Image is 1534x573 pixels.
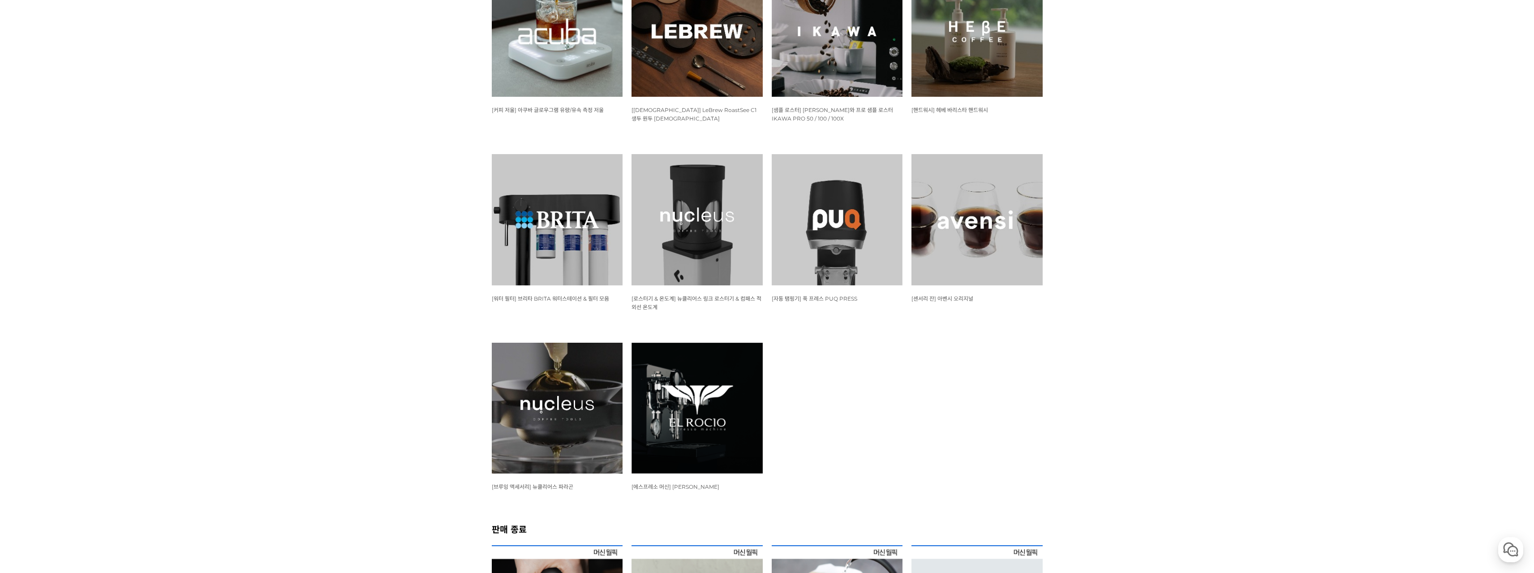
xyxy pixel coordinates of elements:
[492,106,604,113] a: [커피 저울] 아쿠바 글로우그램 유량/유속 측정 저울
[772,106,893,122] a: [샘플 로스터] [PERSON_NAME]와 프로 샘플 로스터 IKAWA PRO 50 / 100 / 100X
[911,295,973,302] a: [센서리 잔] 아벤시 오리지널
[492,343,623,474] img: 뉴클리어스 파라곤
[492,154,623,285] img: 브리타 BRITA 워터스테이션 &amp; 필터 모음
[116,284,172,306] a: 설정
[492,483,573,490] a: [브루잉 액세서리] 뉴클리어스 파라곤
[138,297,149,305] span: 설정
[772,107,893,122] span: [샘플 로스터] [PERSON_NAME]와 프로 샘플 로스터 IKAWA PRO 50 / 100 / 100X
[82,298,93,305] span: 대화
[632,343,763,474] img: 엘로치오 마누스S
[632,295,761,310] a: [로스터기 & 온도계] 뉴클리어스 링크 로스터기 & 컴패스 적외선 온도계
[59,284,116,306] a: 대화
[911,107,988,113] span: [핸드워시] 헤베 바리스타 핸드워시
[492,295,609,302] a: [워터 필터] 브리타 BRITA 워터스테이션 & 필터 모음
[772,154,903,285] img: 푹 프레스 PUQ PRESS
[632,154,763,285] img: 뉴클리어스 링크 로스터기 &amp; 컴패스 적외선 온도계
[911,106,988,113] a: [핸드워시] 헤베 바리스타 핸드워시
[911,154,1043,285] img: 아벤시 잔 3종 세트
[632,107,756,122] span: [[DEMOGRAPHIC_DATA]] LeBrew RoastSee C1 생두 원두 [DEMOGRAPHIC_DATA]
[492,107,604,113] span: [커피 저울] 아쿠바 글로우그램 유량/유속 측정 저울
[3,284,59,306] a: 홈
[632,106,756,122] a: [[DEMOGRAPHIC_DATA]] LeBrew RoastSee C1 생두 원두 [DEMOGRAPHIC_DATA]
[492,522,1043,535] h2: 판매 종료
[28,297,34,305] span: 홈
[632,483,719,490] a: [에스프레소 머신] [PERSON_NAME]
[772,295,857,302] a: [자동 탬핑기] 푹 프레스 PUQ PRESS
